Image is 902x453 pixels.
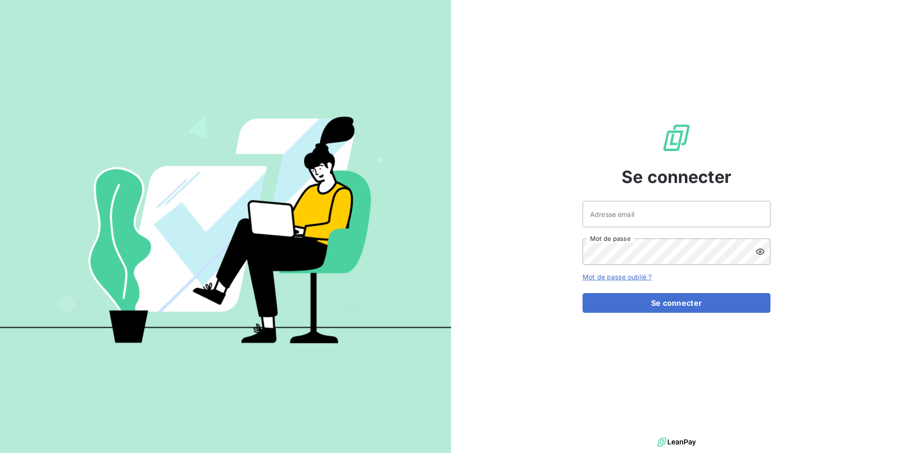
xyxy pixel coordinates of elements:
[657,435,696,449] img: logo
[622,164,731,190] span: Se connecter
[661,123,692,153] img: Logo LeanPay
[583,273,652,281] a: Mot de passe oublié ?
[583,201,770,227] input: placeholder
[583,293,770,313] button: Se connecter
